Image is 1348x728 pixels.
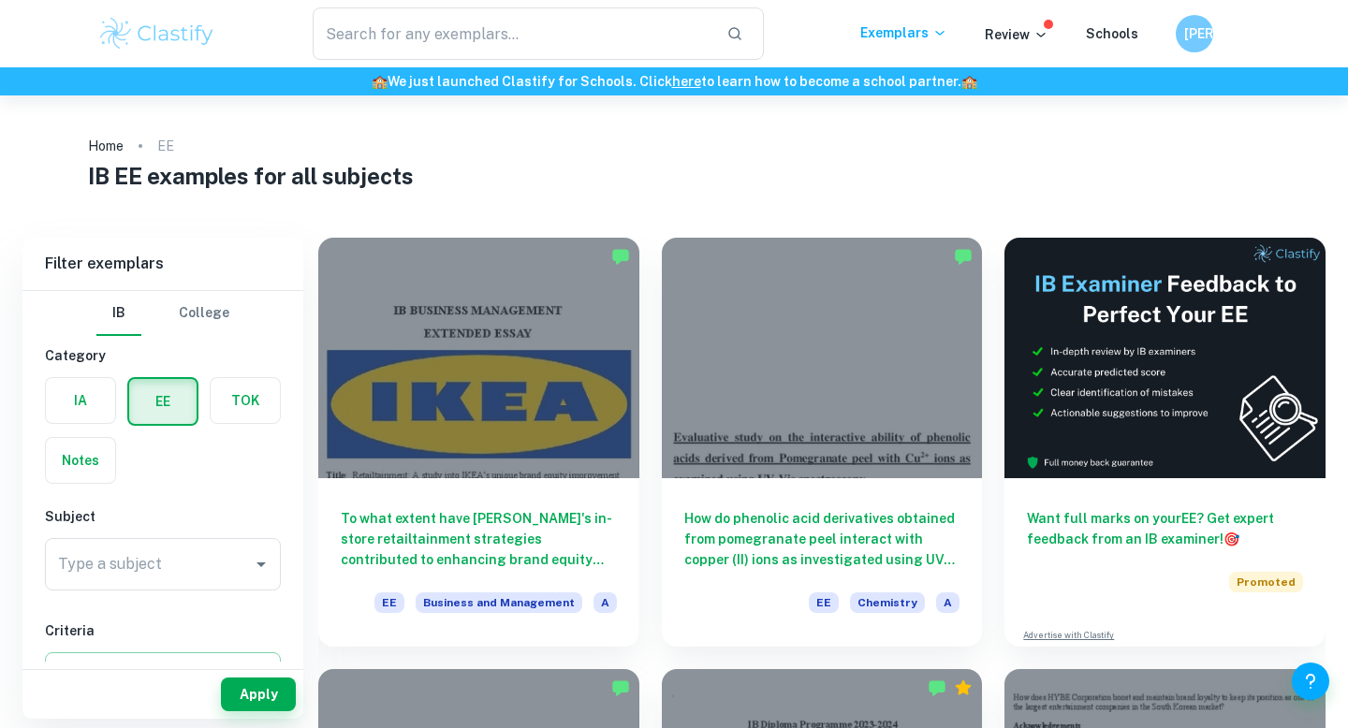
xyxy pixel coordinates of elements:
[96,291,229,336] div: Filter type choice
[936,592,960,613] span: A
[809,592,839,613] span: EE
[374,592,404,613] span: EE
[416,592,582,613] span: Business and Management
[46,378,115,423] button: IA
[954,678,973,697] div: Premium
[1004,238,1326,478] img: Thumbnail
[318,238,639,647] a: To what extent have [PERSON_NAME]'s in-store retailtainment strategies contributed to enhancing b...
[1292,662,1329,700] button: Help and Feedback
[179,291,229,336] button: College
[1223,531,1239,546] span: 🎯
[341,508,617,570] h6: To what extent have [PERSON_NAME]'s in-store retailtainment strategies contributed to enhancing b...
[961,74,977,89] span: 🏫
[1229,572,1303,592] span: Promoted
[45,620,281,641] h6: Criteria
[22,238,303,290] h6: Filter exemplars
[593,592,617,613] span: A
[684,508,960,570] h6: How do phenolic acid derivatives obtained from pomegranate peel interact with copper (II) ions as...
[157,136,174,156] p: EE
[96,291,141,336] button: IB
[928,678,946,697] img: Marked
[88,133,124,159] a: Home
[46,438,115,483] button: Notes
[1086,26,1138,41] a: Schools
[850,592,925,613] span: Chemistry
[860,22,947,43] p: Exemplars
[129,379,197,424] button: EE
[611,678,630,697] img: Marked
[248,551,274,577] button: Open
[211,378,280,423] button: TOK
[1023,629,1114,642] a: Advertise with Clastify
[611,247,630,266] img: Marked
[985,24,1048,45] p: Review
[1027,508,1303,549] h6: Want full marks on your EE ? Get expert feedback from an IB examiner!
[221,677,296,711] button: Apply
[45,345,281,366] h6: Category
[1176,15,1213,52] button: [PERSON_NAME]
[662,238,983,647] a: How do phenolic acid derivatives obtained from pomegranate peel interact with copper (II) ions as...
[45,652,281,686] button: Select
[313,7,711,60] input: Search for any exemplars...
[372,74,388,89] span: 🏫
[954,247,973,266] img: Marked
[1004,238,1326,647] a: Want full marks on yourEE? Get expert feedback from an IB examiner!PromotedAdvertise with Clastify
[1184,23,1206,44] h6: [PERSON_NAME]
[4,71,1344,92] h6: We just launched Clastify for Schools. Click to learn how to become a school partner.
[45,506,281,527] h6: Subject
[88,159,1261,193] h1: IB EE examples for all subjects
[672,74,701,89] a: here
[97,15,216,52] img: Clastify logo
